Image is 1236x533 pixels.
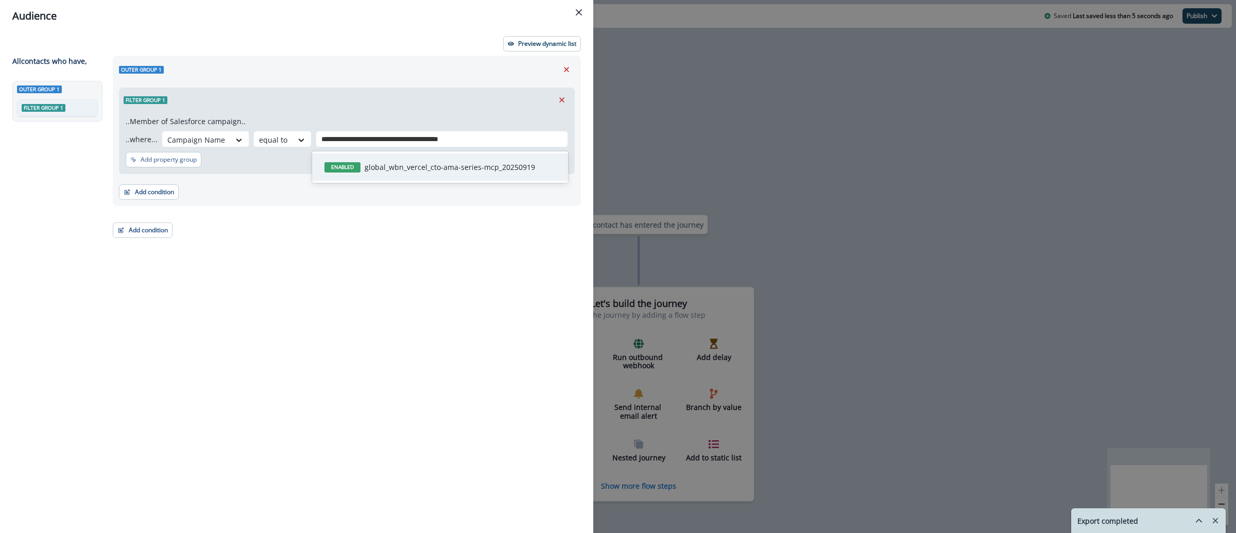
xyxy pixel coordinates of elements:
p: Export completed [1077,515,1138,526]
span: Outer group 1 [17,85,62,93]
span: ENABLED [324,162,360,173]
button: Add property group [126,152,201,167]
button: hide-exports [1182,509,1203,532]
button: Remove [558,62,575,77]
span: Filter group 1 [22,104,65,112]
span: Filter group 1 [124,96,167,104]
div: Audience [12,8,581,24]
button: Add condition [119,184,179,200]
button: Remove [554,92,570,108]
p: Add property group [141,156,197,163]
button: Preview dynamic list [503,36,581,51]
button: Add condition [113,222,173,238]
button: Close [571,4,587,21]
p: Preview dynamic list [518,40,576,47]
p: ..where... [126,134,158,145]
p: ..Member of Salesforce campaign.. [126,116,246,127]
span: Outer group 1 [119,66,164,74]
p: global_wbn_vercel_cto-ama-series-mcp_20250919 [365,162,535,173]
button: hide-exports [1191,513,1207,528]
button: Remove-exports [1207,513,1224,528]
p: All contact s who have, [12,56,87,66]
